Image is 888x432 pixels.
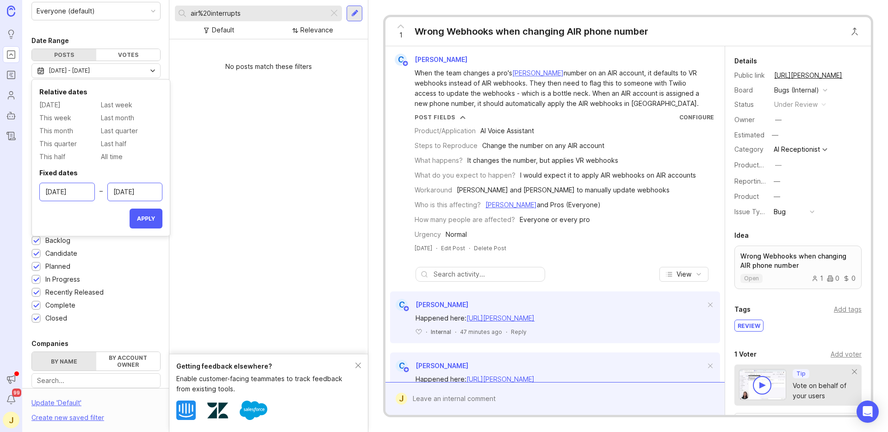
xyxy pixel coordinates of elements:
[45,248,77,259] div: Candidate
[446,229,467,240] div: Normal
[45,187,89,197] input: mm/dd/yyyy
[834,304,862,315] div: Add tags
[845,22,864,41] button: Close button
[402,60,409,67] img: member badge
[37,376,155,386] input: Search...
[415,113,466,121] button: Post Fields
[389,54,475,66] a: C[PERSON_NAME]
[415,229,441,240] div: Urgency
[130,209,162,228] button: Apply
[45,287,104,297] div: Recently Released
[169,54,368,79] div: No posts match these filters
[207,400,228,421] img: Zendesk logo
[735,320,763,331] div: review
[415,56,467,63] span: [PERSON_NAME]
[774,85,819,95] div: Bugs (Internal)
[137,215,155,222] span: Apply
[831,349,862,359] div: Add voter
[431,328,451,336] div: Internal
[466,375,534,383] a: [URL][PERSON_NAME]
[300,25,333,35] div: Relevance
[12,389,21,397] span: 99
[734,246,862,289] a: Wrong Webhooks when changing AIR phone numberopen100
[734,304,751,315] div: Tags
[466,314,534,322] a: [URL][PERSON_NAME]
[436,244,437,252] div: ·
[734,161,783,169] label: ProductboardID
[455,328,456,336] div: ·
[39,152,65,162] span: This half
[212,25,234,35] div: Default
[775,160,782,170] div: —
[45,300,75,310] div: Complete
[3,128,19,144] a: Changelog
[469,244,470,252] div: ·
[415,215,515,225] div: How many people are affected?
[390,299,468,311] a: C[PERSON_NAME]
[769,129,781,141] div: —
[415,185,452,195] div: Workaround
[3,46,19,63] a: Portal
[3,412,19,428] button: J
[145,67,160,74] svg: toggle icon
[734,132,764,138] div: Estimated
[744,275,759,282] p: open
[101,152,123,162] span: All time
[396,393,407,405] div: J
[416,313,705,323] div: Happened here:
[3,107,19,124] a: Autopilot
[793,381,852,401] div: Vote on behalf of your users
[415,113,455,121] div: Post Fields
[734,99,767,110] div: Status
[415,244,432,252] a: [DATE]
[677,270,691,279] span: View
[441,244,465,252] div: Edit Post
[774,191,780,202] div: —
[39,100,61,110] span: [DATE]
[416,362,468,370] span: [PERSON_NAME]
[739,369,786,400] img: video-thumbnail-vote-d41b83416815613422e2ca741bf692cc.jpg
[101,126,138,136] span: Last quarter
[415,68,706,109] div: When the team changes a pro's number on an AIR account, it defaults to VR webhooks instead of AIR...
[191,8,325,19] input: Search...
[32,352,96,370] label: By name
[734,230,749,241] div: Idea
[796,370,806,377] p: Tip
[31,35,69,46] div: Date Range
[45,235,70,246] div: Backlog
[740,252,856,270] p: Wrong Webhooks when changing AIR phone number
[482,141,604,151] div: Change the number on any AIR account
[415,200,481,210] div: Who is this affecting?
[399,30,403,40] span: 1
[812,275,823,282] div: 1
[485,201,537,209] a: [PERSON_NAME]
[734,208,768,216] label: Issue Type
[39,87,162,97] div: Relative dates
[415,126,476,136] div: Product/Application
[774,207,786,217] div: Bug
[659,267,708,282] button: View
[772,159,784,171] button: ProductboardID
[39,113,71,123] span: This week
[390,360,468,372] a: C[PERSON_NAME]
[415,141,478,151] div: Steps to Reproduce
[49,66,90,76] div: [DATE] - [DATE]
[396,299,408,311] div: C
[467,155,618,166] div: It changes the number, but applies VR webhooks
[240,396,267,424] img: Salesforce logo
[843,275,856,282] div: 0
[96,49,161,61] div: Votes
[31,338,68,349] div: Companies
[7,6,15,16] img: Canny Home
[480,126,534,136] div: AI Voice Assistant
[101,100,132,110] span: Last week
[37,6,95,16] div: Everyone (default)
[395,54,407,66] div: C
[3,67,19,83] a: Roadmaps
[3,371,19,388] button: Announcements
[734,85,767,95] div: Board
[176,361,355,371] div: Getting feedback elsewhere?
[734,192,759,200] label: Product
